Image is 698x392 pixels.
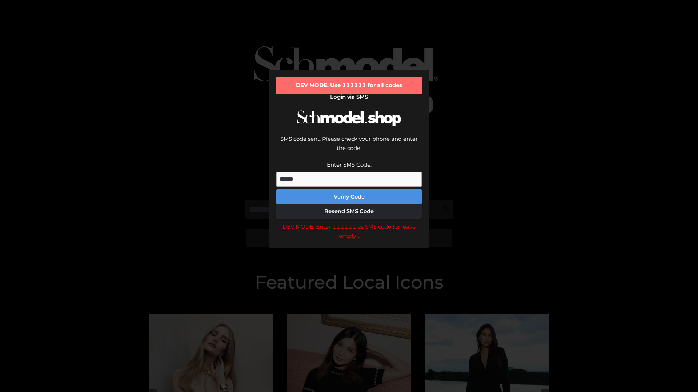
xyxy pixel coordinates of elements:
div: SMS code sent. Please check your phone and enter the code. [276,134,422,160]
div: DEV MODE: Enter 111111 as SMS code (or leave empty). [276,222,422,241]
button: Resend SMS Code [276,204,422,219]
img: Schmodel Logo [294,104,404,132]
div: DEV MODE: Use 111111 for all codes [276,77,422,94]
h2: Login via SMS [276,94,422,100]
label: Enter SMS Code: [327,161,372,168]
button: Verify Code [276,189,422,204]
